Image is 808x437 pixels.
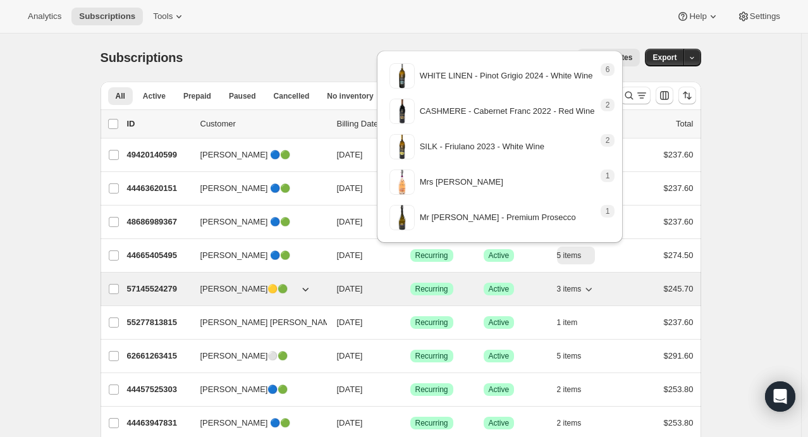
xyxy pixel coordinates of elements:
div: 62661263415[PERSON_NAME]⚪🟢[DATE]SuccessRecurringSuccessActive5 items$291.60 [127,347,694,365]
span: 1 [606,206,610,216]
p: 48686989367 [127,216,190,228]
p: SILK - Friulano 2023 - White Wine [420,140,544,153]
span: Export [652,52,676,63]
div: 55277813815[PERSON_NAME] [PERSON_NAME]🟡🟢[DATE]SuccessRecurringSuccessActive1 item$237.60 [127,314,694,331]
span: Active [489,385,510,395]
span: Recurring [415,284,448,294]
span: [DATE] [337,217,363,226]
span: [DATE] [337,418,363,428]
button: 3 items [557,280,596,298]
p: ID [127,118,190,130]
button: Search and filter results [620,87,651,104]
button: 1 item [557,314,592,331]
span: [PERSON_NAME]⚪🟢 [200,350,288,362]
button: [PERSON_NAME] 🔵🟢 [193,178,319,199]
button: Help [669,8,726,25]
span: [DATE] [337,183,363,193]
span: Active [489,250,510,261]
span: [DATE] [337,351,363,360]
div: 48686989367[PERSON_NAME] 🔵🟢[DATE]SuccessRecurringSuccessActive1 item$237.60 [127,213,694,231]
div: 57145524279[PERSON_NAME]🟡🟢[DATE]SuccessRecurringSuccessActive3 items$245.70 [127,280,694,298]
p: WHITE LINEN - Pinot Grigio 2024 - White Wine [420,70,593,82]
span: [DATE] [337,250,363,260]
div: Open Intercom Messenger [765,381,795,412]
div: 44463620151[PERSON_NAME] 🔵🟢[DATE]SuccessRecurringSuccessActive1 item$237.60 [127,180,694,197]
span: 5 items [557,351,582,361]
span: [PERSON_NAME] [PERSON_NAME]🟡🟢 [200,316,358,329]
button: [PERSON_NAME] 🔵🟢 [193,145,319,165]
span: 5 items [557,250,582,261]
span: Recurring [415,351,448,361]
button: 2 items [557,381,596,398]
span: Active [489,317,510,328]
span: No inventory [327,91,373,101]
p: Mr [PERSON_NAME] - Premium Prosecco [420,211,576,224]
span: Help [689,11,706,22]
span: Recurring [415,385,448,395]
span: Subscriptions [79,11,135,22]
span: Active [489,351,510,361]
button: [PERSON_NAME] 🔵🟢 [193,245,319,266]
div: 44665405495[PERSON_NAME] 🔵🟢[DATE]SuccessRecurringSuccessActive5 items$274.50 [127,247,694,264]
span: 2 items [557,418,582,428]
button: Tools [145,8,193,25]
span: Active [143,91,166,101]
span: [PERSON_NAME] 🔵🟢 [200,249,291,262]
button: [PERSON_NAME]⚪🟢 [193,346,319,366]
p: Billing Date [337,118,400,130]
button: Sort the results [678,87,696,104]
span: 2 [606,100,610,110]
button: [PERSON_NAME] 🔵🟢 [193,212,319,232]
button: [PERSON_NAME]🟡🟢 [193,279,319,299]
p: CASHMERE - Cabernet Franc 2022 - Red Wine [420,105,595,118]
button: Customize table column order and visibility [656,87,673,104]
span: Analytics [28,11,61,22]
button: [PERSON_NAME] 🔵🟢 [193,413,319,433]
span: Prepaid [183,91,211,101]
span: [DATE] [337,317,363,327]
span: Recurring [415,418,448,428]
span: Tools [153,11,173,22]
span: $253.80 [664,418,694,428]
button: [PERSON_NAME] [PERSON_NAME]🟡🟢 [193,312,319,333]
p: Total [676,118,693,130]
span: [DATE] [337,385,363,394]
span: [DATE] [337,284,363,293]
div: 49420140599[PERSON_NAME] 🔵🟢[DATE]SuccessRecurringSuccessActive1 item$237.60 [127,146,694,164]
p: Mrs [PERSON_NAME] [420,176,503,188]
button: Export [645,49,684,66]
span: 1 [606,171,610,181]
span: Paused [229,91,256,101]
span: $253.80 [664,385,694,394]
span: $245.70 [664,284,694,293]
img: variant image [389,99,415,124]
span: $291.60 [664,351,694,360]
span: $237.60 [664,150,694,159]
p: 55277813815 [127,316,190,329]
p: Customer [200,118,327,130]
button: [PERSON_NAME]🔵🟢 [193,379,319,400]
div: 44463947831[PERSON_NAME] 🔵🟢[DATE]SuccessRecurringSuccessActive2 items$253.80 [127,414,694,432]
span: Active [489,284,510,294]
span: $237.60 [664,183,694,193]
button: Settings [730,8,788,25]
p: 44665405495 [127,249,190,262]
span: [PERSON_NAME] 🔵🟢 [200,417,291,429]
img: variant image [389,134,415,159]
button: 2 items [557,414,596,432]
p: 44463947831 [127,417,190,429]
span: Settings [750,11,780,22]
button: 5 items [557,347,596,365]
p: 57145524279 [127,283,190,295]
span: Active [489,418,510,428]
span: 3 items [557,284,582,294]
span: 1 item [557,317,578,328]
span: Recurring [415,250,448,261]
span: $237.60 [664,217,694,226]
span: [PERSON_NAME]🔵🟢 [200,383,288,396]
p: 49420140599 [127,149,190,161]
span: [DATE] [337,150,363,159]
div: 44457525303[PERSON_NAME]🔵🟢[DATE]SuccessRecurringSuccessActive2 items$253.80 [127,381,694,398]
div: IDCustomerBilling DateTypeStatusItemsTotal [127,118,694,130]
span: Recurring [415,317,448,328]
